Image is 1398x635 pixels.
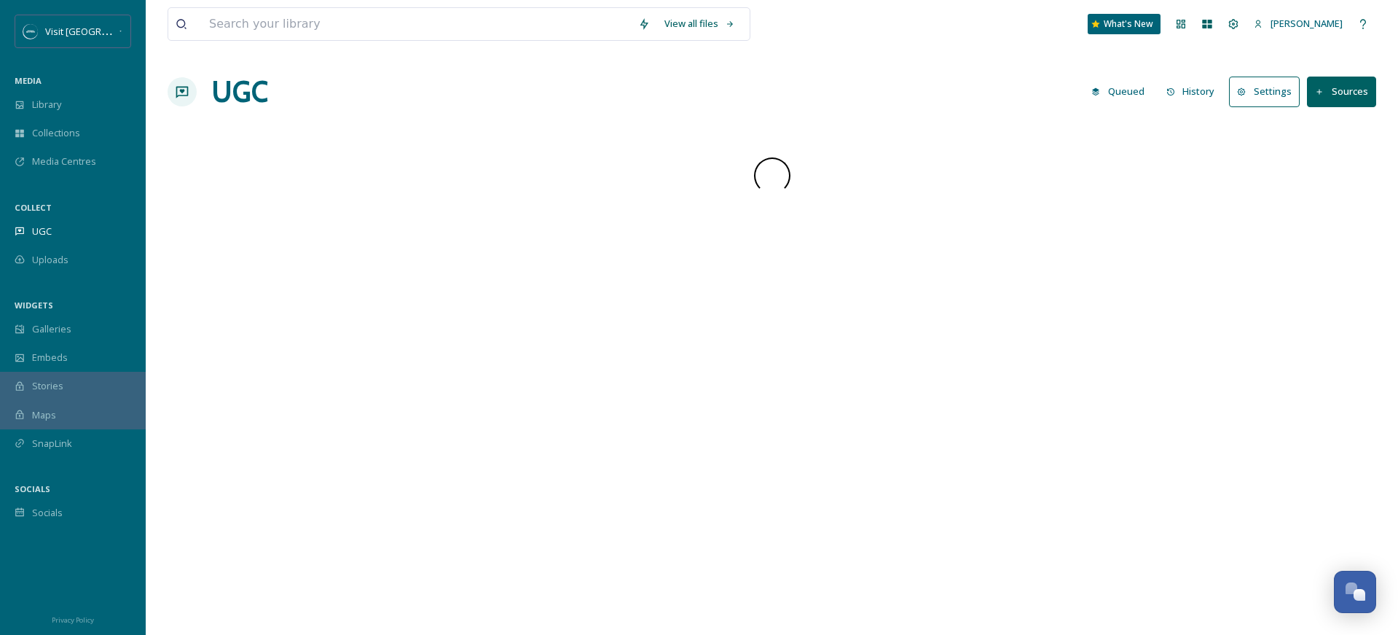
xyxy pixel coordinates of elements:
span: Uploads [32,253,68,267]
span: Galleries [32,322,71,336]
button: Settings [1229,77,1300,106]
span: [PERSON_NAME] [1271,17,1343,30]
a: [PERSON_NAME] [1246,9,1350,38]
button: History [1159,77,1222,106]
span: MEDIA [15,75,42,86]
button: Queued [1084,77,1152,106]
a: UGC [211,70,268,114]
a: View all files [657,9,742,38]
span: Visit [GEOGRAPHIC_DATA][US_STATE] [45,24,208,38]
img: SM%20Social%20Profile.png [23,24,38,39]
button: Sources [1307,77,1376,106]
span: Embeds [32,351,68,365]
a: Privacy Policy [52,610,94,628]
span: Socials [32,506,63,520]
span: Privacy Policy [52,615,94,625]
span: COLLECT [15,202,52,213]
span: UGC [32,225,52,238]
a: What's New [1088,14,1161,34]
span: SnapLink [32,437,72,451]
span: Collections [32,126,80,140]
a: Queued [1084,77,1159,106]
button: Open Chat [1334,571,1376,613]
span: Library [32,98,61,112]
a: History [1159,77,1230,106]
span: SOCIALS [15,483,50,494]
span: Media Centres [32,155,96,168]
span: WIDGETS [15,300,53,311]
span: Maps [32,408,56,422]
input: Search your library [202,8,631,40]
span: Stories [32,379,63,393]
a: Settings [1229,77,1307,106]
